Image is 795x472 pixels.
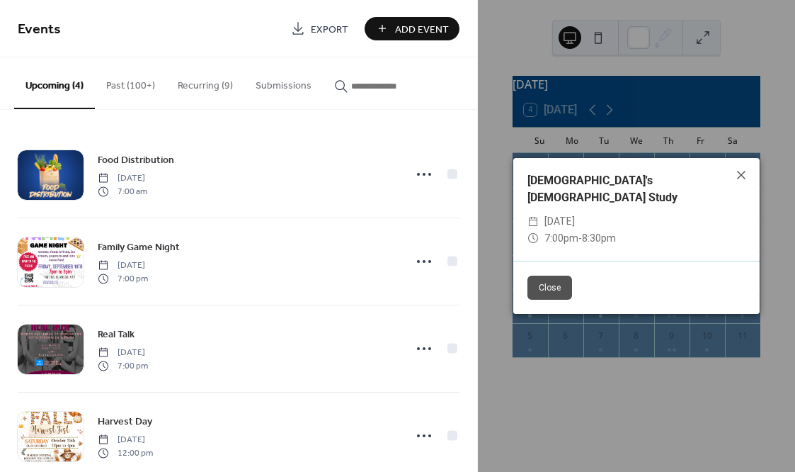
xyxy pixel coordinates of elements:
[98,413,152,429] a: Harvest Day
[244,57,323,108] button: Submissions
[527,213,539,230] div: ​
[527,230,539,247] div: ​
[527,276,572,300] button: Close
[98,415,152,429] span: Harvest Day
[544,213,575,230] span: [DATE]
[98,359,148,372] span: 7:00 pm
[513,172,760,206] div: [DEMOGRAPHIC_DATA]'s [DEMOGRAPHIC_DATA] Study
[98,259,148,272] span: [DATE]
[395,22,449,37] span: Add Event
[280,17,359,40] a: Export
[98,153,174,168] span: Food Distribution
[98,185,147,198] span: 7:00 am
[98,327,135,342] span: Real Talk
[544,232,578,244] span: 7:00pm
[98,172,147,185] span: [DATE]
[18,16,61,43] span: Events
[98,152,174,168] a: Food Distribution
[98,446,153,459] span: 12:00 pm
[98,326,135,342] a: Real Talk
[98,272,148,285] span: 7:00 pm
[582,232,616,244] span: 8:30pm
[95,57,166,108] button: Past (100+)
[166,57,244,108] button: Recurring (9)
[98,347,148,359] span: [DATE]
[98,240,180,255] span: Family Game Night
[98,239,180,255] a: Family Game Night
[578,232,582,244] span: -
[98,434,153,446] span: [DATE]
[365,17,459,40] button: Add Event
[14,57,95,109] button: Upcoming (4)
[311,22,348,37] span: Export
